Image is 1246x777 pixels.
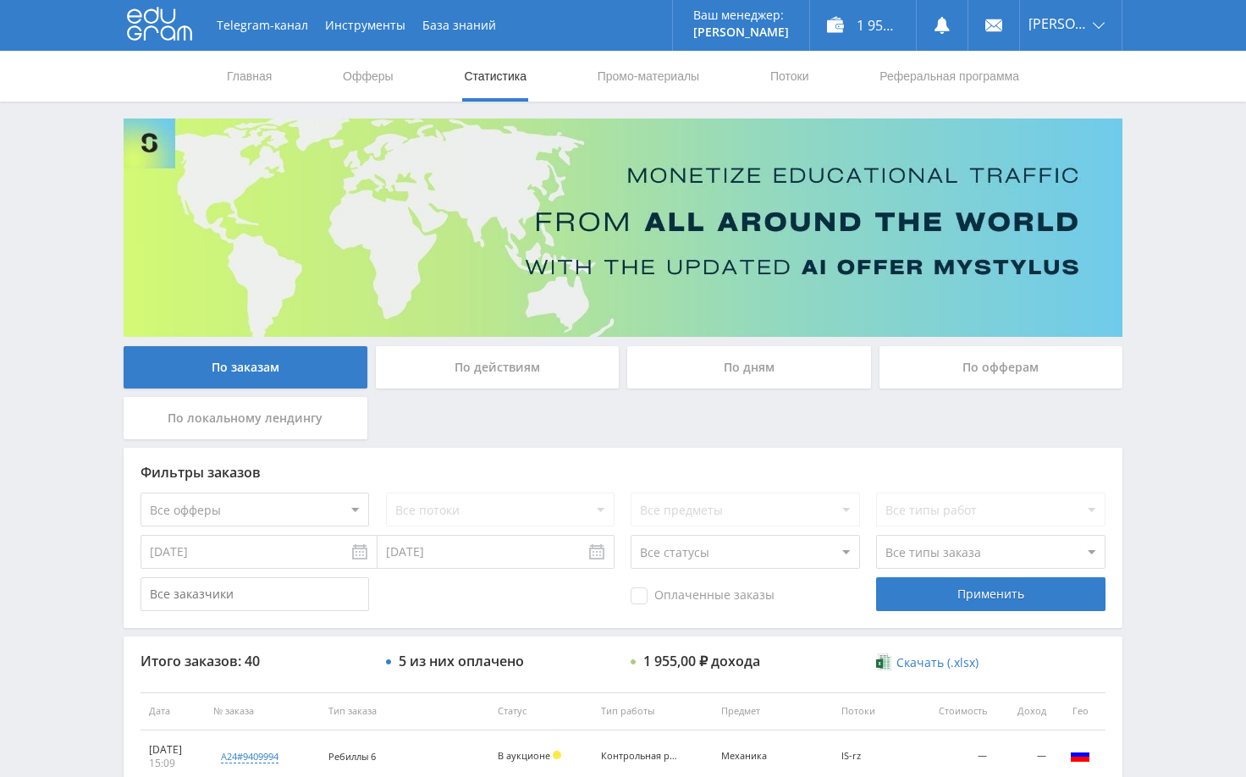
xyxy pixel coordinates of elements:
th: Тип заказа [320,692,489,730]
a: Главная [225,51,273,102]
input: Все заказчики [141,577,369,611]
div: 5 из них оплачено [399,653,524,669]
div: 15:09 [149,757,196,770]
a: Скачать (.xlsx) [876,654,978,671]
span: Оплаченные заказы [631,587,775,604]
th: Дата [141,692,205,730]
div: По действиям [376,346,620,388]
a: Офферы [341,51,395,102]
img: Banner [124,118,1122,337]
div: Контрольная работа [601,751,677,762]
div: a24#9409994 [221,750,278,763]
a: Промо-материалы [596,51,701,102]
div: Фильтры заказов [141,465,1105,480]
span: Холд [553,751,561,759]
th: Стоимость [912,692,995,730]
span: [PERSON_NAME] [1028,17,1088,30]
img: xlsx [876,653,890,670]
th: Предмет [713,692,833,730]
div: Механика [721,751,797,762]
span: Скачать (.xlsx) [896,656,979,670]
a: Реферальная программа [878,51,1021,102]
div: [DATE] [149,743,196,757]
div: 1 955,00 ₽ дохода [643,653,760,669]
div: По заказам [124,346,367,388]
th: Потоки [833,692,912,730]
span: Ребиллы 6 [328,750,376,763]
p: Ваш менеджер: [693,8,789,22]
div: По дням [627,346,871,388]
div: Итого заказов: 40 [141,653,369,669]
span: В аукционе [498,749,550,762]
p: [PERSON_NAME] [693,25,789,39]
th: Статус [489,692,593,730]
div: По локальному лендингу [124,397,367,439]
th: Гео [1055,692,1105,730]
a: Потоки [769,51,811,102]
a: Статистика [462,51,528,102]
th: Доход [995,692,1055,730]
img: rus.png [1070,745,1090,765]
th: № заказа [205,692,320,730]
div: Применить [876,577,1105,611]
div: По офферам [879,346,1123,388]
th: Тип работы [593,692,713,730]
div: IS-rz [841,751,904,762]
